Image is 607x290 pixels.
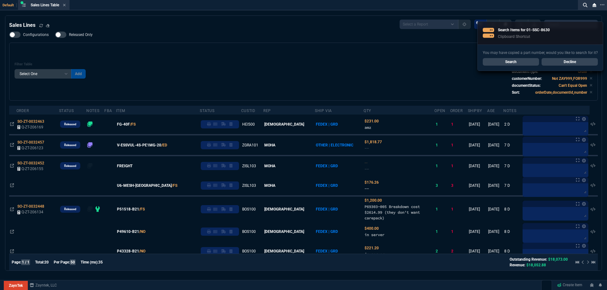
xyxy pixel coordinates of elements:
[468,196,487,222] td: [DATE]
[70,259,76,265] span: 50
[10,122,14,127] nx-icon: Open In Opposite Panel
[69,32,93,37] span: Released Only
[316,143,353,147] span: OTHER | ELECTRONIC
[526,263,546,267] span: $18,052.88
[365,252,384,257] span: in server
[10,164,14,168] nx-icon: Open In Opposite Panel
[264,249,304,253] span: [DEMOGRAPHIC_DATA]
[3,3,17,7] span: Default
[10,229,14,234] nx-icon: Open In Opposite Panel
[64,207,76,212] p: Released
[21,167,43,171] span: Q-ZT-206155
[21,125,43,129] span: Q-ZT-206169
[117,248,139,254] span: P43328-B21
[315,108,332,113] div: Ship Via
[510,257,547,262] span: Outstanding Revenue:
[365,146,369,151] span: --
[434,156,450,176] td: 1
[31,3,59,7] span: Sales Lines Table
[468,222,487,241] td: [DATE]
[487,241,503,261] td: [DATE]
[87,144,93,148] nx-fornida-erp-notes: number
[242,207,256,211] span: BOS100
[600,2,604,8] nx-icon: Open New Tab
[242,164,256,168] span: ZISL103
[263,108,271,113] div: Rep
[21,259,30,265] span: 1 / 1
[242,143,258,147] span: ZGRA101
[510,263,525,267] span: Revenue:
[365,167,369,171] span: --
[512,83,541,88] p: documentStatus:
[468,108,482,113] div: ShipBy
[450,222,468,241] td: 1
[17,140,44,145] span: SO-ZT-0032457
[241,108,255,113] div: CustID
[365,226,379,231] span: Quoted Cost
[365,161,368,165] span: Quoted Cost
[580,1,590,9] nx-icon: Search
[434,241,450,261] td: 2
[365,232,384,237] span: in server
[21,210,43,214] span: Q-ZT-206134
[503,115,521,135] td: 2 D
[87,164,93,169] nx-fornida-erp-notes: number
[21,146,43,150] span: Q-ZT-206123
[117,163,132,169] span: FREIGHT
[104,108,112,113] div: FBA
[512,90,520,95] p: Sort:
[365,140,382,144] span: Quoted Cost
[81,260,98,264] span: Time (ms):
[264,183,275,188] span: MOHA
[450,115,468,135] td: 1
[487,176,503,196] td: [DATE]
[468,135,487,156] td: [DATE]
[487,222,503,241] td: [DATE]
[487,156,503,176] td: [DATE]
[16,108,29,113] div: Order
[116,108,125,113] div: Item
[365,180,379,185] span: Quoted Cost
[450,135,468,156] td: 1
[64,143,76,148] p: Released
[87,123,93,127] nx-fornida-erp-notes: number
[450,196,468,222] td: 1
[434,108,445,113] div: Open
[242,229,256,234] span: BOS100
[450,156,468,176] td: 1
[17,161,44,165] span: SO-ZT-0032452
[64,122,76,127] p: Released
[15,62,86,67] h6: Filter Table
[23,32,49,37] span: Configurations
[12,260,21,264] span: Page:
[365,119,379,123] span: Quoted Cost
[487,135,503,156] td: [DATE]
[316,207,338,211] span: FEDEX | GRD
[468,176,487,196] td: [DATE]
[555,281,585,290] a: Create Item
[9,21,35,29] h4: Sales Lines
[242,249,256,253] span: BOS100
[434,115,450,135] td: 1
[54,260,70,264] span: Per Page:
[487,108,495,113] div: Age
[487,115,503,135] td: [DATE]
[264,229,304,234] span: [DEMOGRAPHIC_DATA]
[512,76,542,81] p: customerNumber:
[44,260,49,264] span: 20
[10,249,14,253] nx-icon: Open In Opposite Panel
[487,196,503,222] td: [DATE]
[559,83,587,88] code: Can't Equal Open
[35,260,44,264] span: Total:
[535,90,587,95] code: orderDate,documentId,number
[264,122,304,127] span: [DEMOGRAPHIC_DATA]
[365,204,420,220] span: P69303-005 Breakdown cost $2614.99 (they don't want carepack)
[98,260,103,264] span: 35
[434,135,450,156] td: 1
[542,58,598,66] a: Decline
[316,249,338,253] span: FEDEX | GRD
[316,164,338,168] span: FEDEX | GRD
[130,121,136,127] a: /FS
[548,257,568,262] span: $18,073.00
[161,142,167,148] a: /ED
